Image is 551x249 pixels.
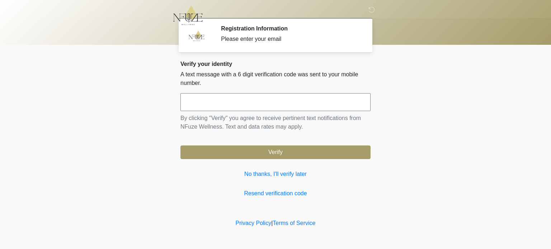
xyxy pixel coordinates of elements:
img: Agent Avatar [186,25,207,47]
h2: Verify your identity [180,61,371,67]
a: | [271,220,273,226]
p: By clicking "Verify" you agree to receive pertinent text notifications from NFuze Wellness. Text ... [180,114,371,131]
img: NFuze Wellness Logo [173,5,203,25]
p: A text message with a 6 digit verification code was sent to your mobile number. [180,70,371,87]
a: Resend verification code [180,189,371,198]
div: Please enter your email [221,35,360,43]
a: Privacy Policy [236,220,272,226]
button: Verify [180,145,371,159]
a: No thanks, I'll verify later [180,170,371,178]
a: Terms of Service [273,220,315,226]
